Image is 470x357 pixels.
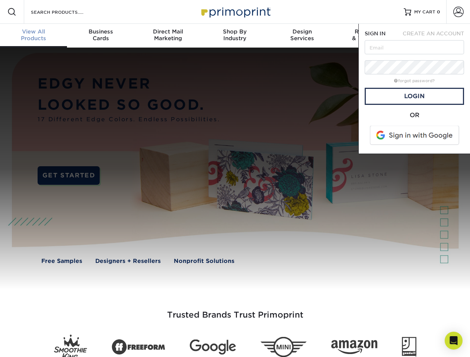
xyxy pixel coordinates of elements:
[414,9,435,15] span: MY CART
[269,24,336,48] a: DesignServices
[365,30,386,36] span: SIGN IN
[2,334,63,354] iframe: Google Customer Reviews
[134,28,201,42] div: Marketing
[445,332,463,350] div: Open Intercom Messenger
[134,24,201,48] a: Direct MailMarketing
[67,28,134,42] div: Cards
[201,24,268,48] a: Shop ByIndustry
[336,28,403,35] span: Resources
[269,28,336,35] span: Design
[190,340,236,355] img: Google
[336,28,403,42] div: & Templates
[134,28,201,35] span: Direct Mail
[402,337,416,357] img: Goodwill
[269,28,336,42] div: Services
[394,78,435,83] a: forgot password?
[365,111,464,120] div: OR
[67,24,134,48] a: BusinessCards
[30,7,103,16] input: SEARCH PRODUCTS.....
[365,88,464,105] a: Login
[336,24,403,48] a: Resources& Templates
[201,28,268,42] div: Industry
[17,292,453,329] h3: Trusted Brands Trust Primoprint
[67,28,134,35] span: Business
[201,28,268,35] span: Shop By
[365,40,464,54] input: Email
[331,340,377,354] img: Amazon
[437,9,440,15] span: 0
[198,4,272,20] img: Primoprint
[403,30,464,36] span: CREATE AN ACCOUNT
